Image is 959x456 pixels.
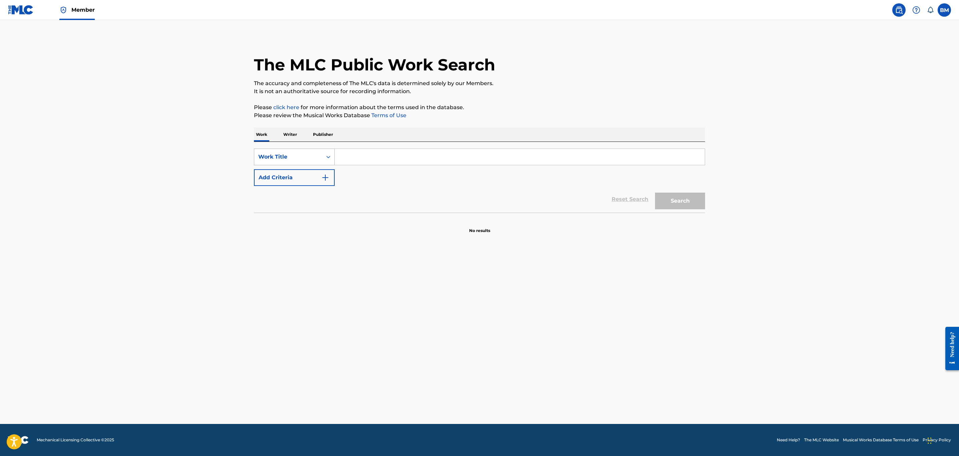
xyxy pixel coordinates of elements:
a: Need Help? [777,437,800,443]
p: Please for more information about the terms used in the database. [254,103,705,111]
a: click here [273,104,299,110]
div: Help [910,3,923,17]
a: Terms of Use [370,112,406,119]
a: Public Search [892,3,906,17]
a: Privacy Policy [923,437,951,443]
h1: The MLC Public Work Search [254,55,495,75]
div: User Menu [938,3,951,17]
p: It is not an authoritative source for recording information. [254,87,705,95]
p: The accuracy and completeness of The MLC's data is determined solely by our Members. [254,79,705,87]
div: Work Title [258,153,318,161]
p: Please review the Musical Works Database [254,111,705,120]
span: Member [71,6,95,14]
a: Musical Works Database Terms of Use [843,437,919,443]
div: Notifications [927,7,934,13]
span: Mechanical Licensing Collective © 2025 [37,437,114,443]
p: Work [254,128,269,142]
iframe: Chat Widget [926,424,959,456]
button: Add Criteria [254,169,335,186]
form: Search Form [254,149,705,213]
iframe: Resource Center [940,321,959,375]
a: The MLC Website [804,437,839,443]
img: MLC Logo [8,5,34,15]
div: Drag [928,431,932,451]
img: help [912,6,920,14]
p: No results [469,220,490,234]
p: Writer [281,128,299,142]
img: Top Rightsholder [59,6,67,14]
img: search [895,6,903,14]
img: logo [8,436,29,444]
img: 9d2ae6d4665cec9f34b9.svg [321,174,329,182]
p: Publisher [311,128,335,142]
